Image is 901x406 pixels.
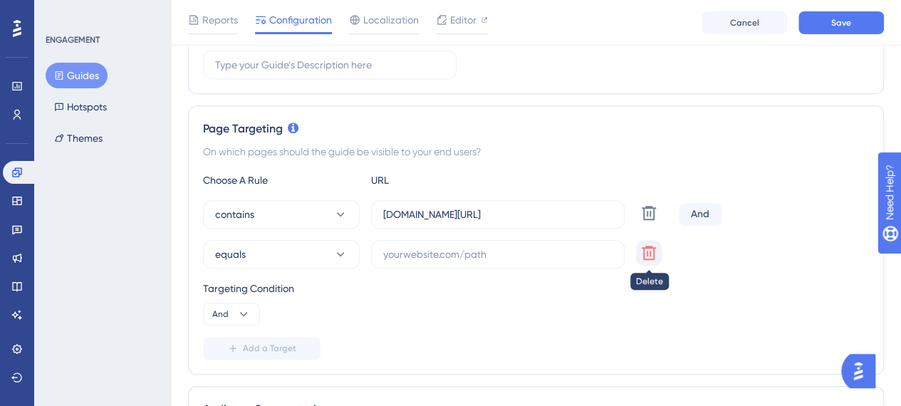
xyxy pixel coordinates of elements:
input: yourwebsite.com/path [383,246,613,262]
button: equals [203,240,360,269]
button: And [203,303,260,326]
span: contains [215,206,254,223]
span: Editor [450,11,476,28]
span: Cancel [730,17,759,28]
span: And [212,308,229,320]
div: URL [371,172,528,189]
span: Need Help? [33,4,89,21]
span: Reports [202,11,238,28]
button: Guides [46,63,108,88]
button: contains [203,200,360,229]
button: Themes [46,125,111,151]
div: ENGAGEMENT [46,34,100,46]
div: Choose A Rule [203,172,360,189]
button: Cancel [702,11,787,34]
button: Hotspots [46,94,115,120]
input: yourwebsite.com/path [383,207,613,222]
button: Save [798,11,884,34]
iframe: UserGuiding AI Assistant Launcher [841,350,884,392]
input: Type your Guide’s Description here [215,57,444,73]
span: equals [215,246,246,263]
span: Save [831,17,851,28]
span: Configuration [269,11,332,28]
span: Localization [363,11,419,28]
div: And [679,203,722,226]
div: On which pages should the guide be visible to your end users? [203,143,869,160]
div: Targeting Condition [203,280,869,297]
span: Add a Target [243,343,296,354]
div: Page Targeting [203,120,869,137]
button: Add a Target [203,337,321,360]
